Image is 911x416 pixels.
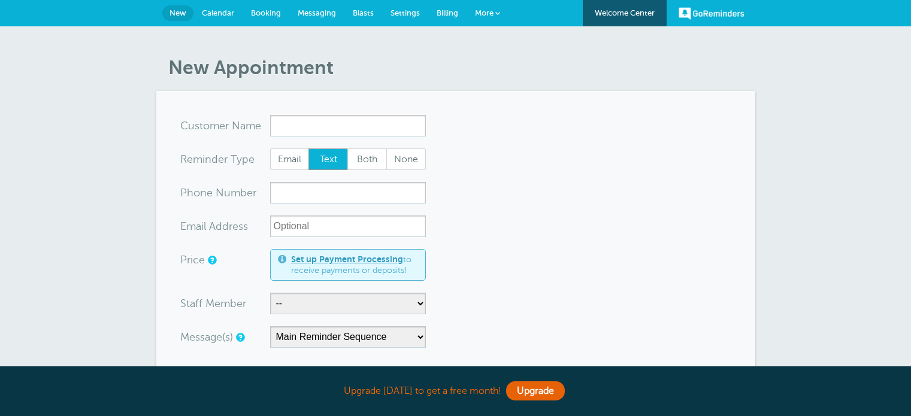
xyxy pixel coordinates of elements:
span: Booking [251,8,281,17]
span: More [475,8,494,17]
span: Cus [180,120,199,131]
label: Price [180,254,205,265]
label: None [386,148,426,170]
a: Upgrade [506,381,565,400]
label: Message(s) [180,332,233,342]
div: Next Month [338,360,360,384]
span: Email [271,149,309,169]
label: Both [347,148,387,170]
span: 2025 [382,360,428,384]
input: Optional [270,215,426,237]
span: to receive payments or deposits! [291,254,418,275]
label: Email [270,148,310,170]
h1: New Appointment [168,56,755,79]
span: Pho [180,187,200,198]
span: Billing [437,8,458,17]
span: Messaging [298,8,336,17]
span: tomer N [199,120,240,131]
div: Next Year [428,360,450,384]
div: ress [180,215,270,237]
span: Blasts [353,8,374,17]
a: New [162,5,193,21]
a: An optional price for the appointment. If you set a price, you can include a payment link in your... [208,256,215,264]
a: Simple templates and custom messages will use the reminder schedule set under Settings > Reminder... [236,333,243,341]
span: Calendar [202,8,234,17]
label: Staff Member [180,298,246,309]
a: Set up Payment Processing [291,254,403,264]
div: ame [180,115,270,136]
label: Reminder Type [180,154,255,165]
div: mber [180,182,270,204]
span: None [387,149,425,169]
span: New [170,8,186,17]
span: Text [309,149,347,169]
span: October [292,360,338,384]
span: il Add [201,221,229,232]
span: Settings [391,8,420,17]
span: Ema [180,221,201,232]
label: Text [308,148,348,170]
span: ne Nu [200,187,231,198]
div: Upgrade [DATE] to get a free month! [156,378,755,404]
span: Both [348,149,386,169]
div: Previous Month [270,360,292,384]
div: Previous Year [360,360,382,384]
